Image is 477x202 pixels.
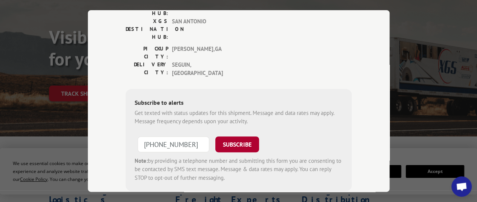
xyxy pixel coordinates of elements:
div: by providing a telephone number and submitting this form you are consenting to be contacted by SM... [135,156,343,182]
label: WEIGHT: [239,2,298,11]
label: DELIVERY CITY: [126,60,168,77]
label: PICKUP CITY: [126,44,168,60]
div: Get texted with status updates for this shipment. Message and data rates may apply. Message frequ... [135,109,343,125]
button: SUBSCRIBE [215,136,259,152]
span: SEGUIN , [GEOGRAPHIC_DATA] [172,60,223,77]
label: XGS DESTINATION HUB: [126,17,168,41]
span: [PERSON_NAME] , GA [172,44,223,60]
strong: Note: [135,157,148,164]
input: Phone Number [138,136,209,152]
span: SAN ANTONIO [172,17,223,41]
span: 160 [302,2,352,11]
a: Open chat [451,176,472,197]
div: Subscribe to alerts [135,98,343,109]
